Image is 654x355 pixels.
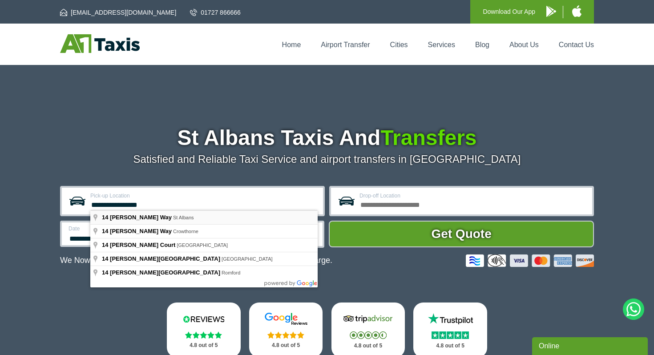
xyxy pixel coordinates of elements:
img: Trustpilot [424,312,477,326]
a: Blog [475,41,489,48]
p: 4.8 out of 5 [341,340,396,351]
a: Home [282,41,301,48]
img: Google [259,312,313,326]
img: Reviews.io [177,312,230,326]
a: Contact Us [559,41,594,48]
span: [GEOGRAPHIC_DATA] [222,256,273,262]
p: 4.8 out of 5 [259,340,313,351]
img: A1 Taxis St Albans LTD [60,34,140,53]
span: Crowthorne [173,229,198,234]
label: Drop-off Location [359,193,587,198]
a: 01727 866666 [190,8,241,17]
img: Tripadvisor [341,312,395,326]
p: 4.8 out of 5 [177,340,231,351]
span: 14 [102,242,108,248]
label: Date [69,226,183,231]
a: Airport Transfer [321,41,370,48]
img: Stars [432,331,469,339]
img: Credit And Debit Cards [466,254,594,267]
span: 14 [102,269,108,276]
p: 4.8 out of 5 [423,340,477,351]
span: St Albans [173,215,194,220]
label: Pick-up Location [90,193,318,198]
img: Stars [350,331,387,339]
p: Download Our App [483,6,535,17]
span: 14 [102,214,108,221]
span: [GEOGRAPHIC_DATA] [177,242,228,248]
iframe: chat widget [532,335,650,355]
a: Services [428,41,455,48]
a: About Us [509,41,539,48]
span: [PERSON_NAME] Court [110,242,175,248]
img: Stars [267,331,304,339]
img: Stars [185,331,222,339]
button: Get Quote [329,221,594,247]
span: Romford [222,270,240,275]
span: Transfers [380,126,476,149]
span: 14 [102,228,108,234]
span: [PERSON_NAME][GEOGRAPHIC_DATA] [110,269,220,276]
span: [PERSON_NAME] Way [110,214,172,221]
span: [PERSON_NAME][GEOGRAPHIC_DATA] [110,255,220,262]
img: A1 Taxis iPhone App [572,5,581,17]
img: A1 Taxis Android App [546,6,556,17]
a: Cities [390,41,408,48]
p: We Now Accept Card & Contactless Payment In [60,256,332,265]
span: [PERSON_NAME] Way [110,228,172,234]
a: [EMAIL_ADDRESS][DOMAIN_NAME] [60,8,176,17]
h1: St Albans Taxis And [60,127,594,149]
span: 14 [102,255,108,262]
p: Satisfied and Reliable Taxi Service and airport transfers in [GEOGRAPHIC_DATA] [60,153,594,165]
